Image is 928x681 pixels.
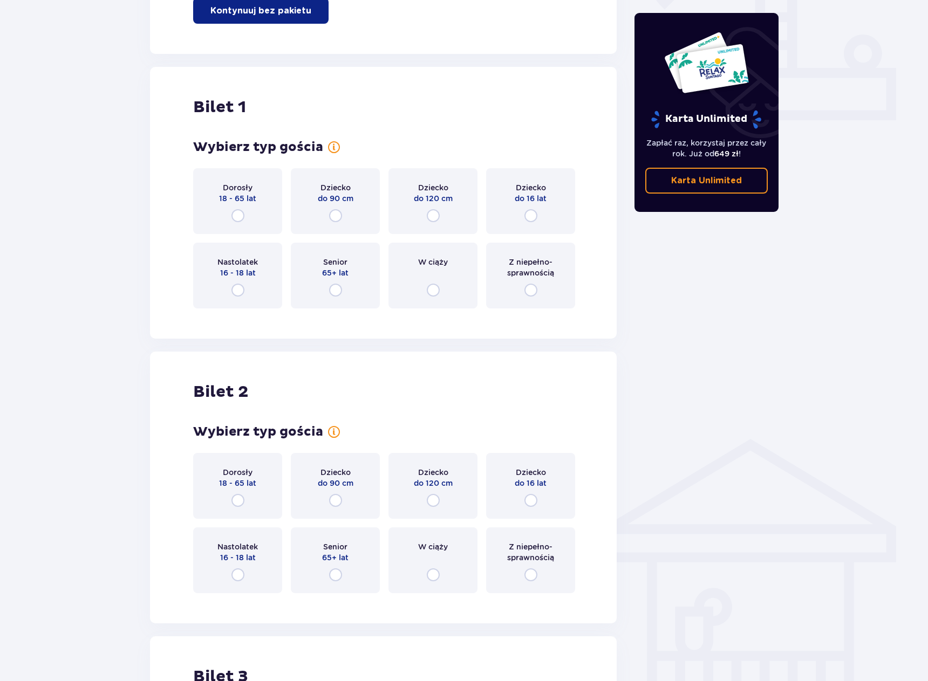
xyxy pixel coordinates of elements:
[219,478,256,489] span: 18 - 65 lat
[193,139,323,155] h3: Wybierz typ gościa
[318,478,353,489] span: do 90 cm
[193,424,323,440] h3: Wybierz typ gościa
[515,478,547,489] span: do 16 lat
[322,267,349,278] span: 65+ lat
[645,137,768,159] p: Zapłać raz, korzystaj przez cały rok. Już od !
[496,257,565,278] span: Z niepełno­sprawnością
[220,267,256,278] span: 16 - 18 lat
[323,541,347,552] span: Senior
[322,552,349,563] span: 65+ lat
[515,193,547,204] span: do 16 lat
[323,257,347,267] span: Senior
[320,182,351,193] span: Dziecko
[516,182,546,193] span: Dziecko
[193,97,246,118] h2: Bilet 1
[418,257,448,267] span: W ciąży
[320,467,351,478] span: Dziecko
[414,193,453,204] span: do 120 cm
[645,168,768,194] a: Karta Unlimited
[318,193,353,204] span: do 90 cm
[671,175,742,187] p: Karta Unlimited
[219,193,256,204] span: 18 - 65 lat
[223,182,253,193] span: Dorosły
[210,5,311,17] p: Kontynuuj bez pakietu
[418,467,448,478] span: Dziecko
[223,467,253,478] span: Dorosły
[664,31,749,94] img: Dwie karty całoroczne do Suntago z napisem 'UNLIMITED RELAX', na białym tle z tropikalnymi liśćmi...
[496,541,565,563] span: Z niepełno­sprawnością
[714,149,739,158] span: 649 zł
[217,257,258,267] span: Nastolatek
[217,541,258,552] span: Nastolatek
[193,382,248,402] h2: Bilet 2
[414,478,453,489] span: do 120 cm
[220,552,256,563] span: 16 - 18 lat
[418,541,448,552] span: W ciąży
[650,110,762,129] p: Karta Unlimited
[516,467,546,478] span: Dziecko
[418,182,448,193] span: Dziecko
